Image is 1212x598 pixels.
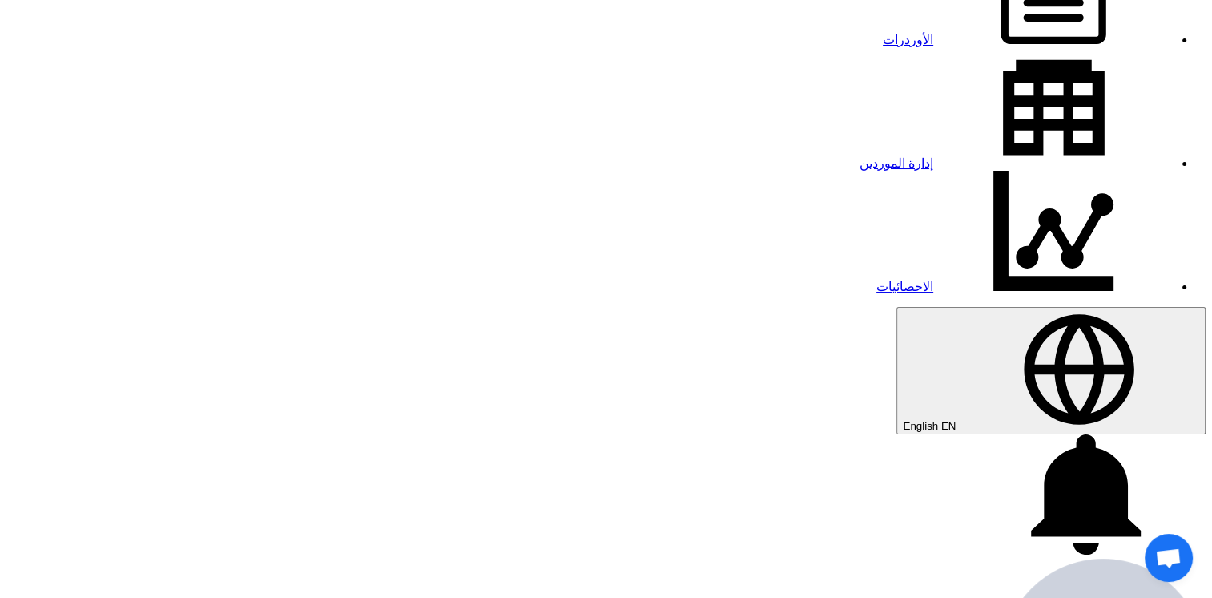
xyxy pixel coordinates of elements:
[903,420,938,432] span: English
[1145,534,1193,582] a: Open chat
[876,280,1174,293] a: الاحصائيات
[860,156,1174,170] a: إدارة الموردين
[883,33,1174,46] a: الأوردرات
[896,307,1206,434] button: English EN
[941,420,956,432] span: EN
